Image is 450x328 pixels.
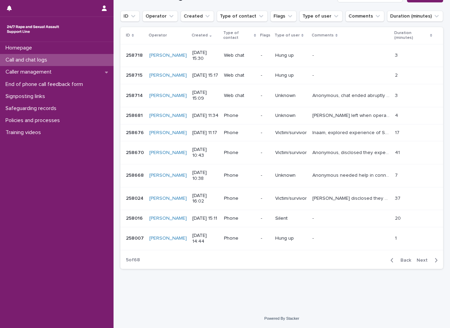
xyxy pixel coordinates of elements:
a: [PERSON_NAME] [149,150,187,156]
p: [DATE] 14:44 [192,233,218,244]
p: - [261,173,270,178]
p: Signposting links [3,93,51,100]
a: [PERSON_NAME] [149,113,187,119]
p: - [261,236,270,241]
p: [DATE] 15:09 [192,90,218,101]
tr: 258714258714 [PERSON_NAME] [DATE] 15:09Web chat-UnknownAnonymous, chat ended abruptly after they ... [120,84,443,107]
button: Comments [345,11,384,22]
p: 258681 [126,111,144,119]
p: Caller management [3,69,57,75]
p: Safeguarding records [3,105,62,112]
p: 7 [395,171,399,178]
tr: 258668258668 [PERSON_NAME] [DATE] 10:38Phone-UnknownAnonymous needed help in connecting to their ... [120,164,443,187]
p: 3 [395,91,399,99]
a: [PERSON_NAME] [149,73,187,78]
p: Unknown [275,93,307,99]
p: 258007 [126,234,145,241]
p: Hung up [275,53,307,58]
p: Phone [224,236,255,241]
p: Stephanie disclosed they experienced S.V as child by someone and by a teenager boy and by ex-part... [312,194,391,201]
a: Powered By Stacker [264,316,299,320]
p: 258016 [126,214,144,221]
a: [PERSON_NAME] [149,173,187,178]
a: [PERSON_NAME] [149,130,187,136]
p: - [312,214,315,221]
p: ID [126,32,130,39]
button: Type of user [299,11,343,22]
a: [PERSON_NAME] [149,93,187,99]
p: Unknown [275,173,307,178]
p: [DATE] 16:02 [192,193,218,205]
p: Created [192,32,208,39]
tr: 258007258007 [PERSON_NAME] [DATE] 14:44Phone-Hung up-- 11 [120,227,443,250]
p: Phone [224,173,255,178]
a: [PERSON_NAME] [149,53,187,58]
p: - [261,216,270,221]
p: 258668 [126,171,145,178]
p: - [261,93,270,99]
p: Comments [312,32,334,39]
p: Duration (minutes) [394,29,428,42]
button: Operator [142,11,178,22]
p: Victim/survivor [275,130,307,136]
p: Web chat [224,93,255,99]
p: [DATE] 15:17 [192,73,218,78]
p: Inaam, explored experience of S.V by a guy in July. visitor shared they have reported and he has ... [312,129,391,136]
button: Duration (minutes) [387,11,443,22]
a: [PERSON_NAME] [149,236,187,241]
p: Phone [224,196,255,201]
p: Homepage [3,45,37,51]
tr: 258715258715 [PERSON_NAME] [DATE] 15:17Web chat-Hung up-- 22 [120,67,443,84]
p: 41 [395,149,401,156]
p: - [261,53,270,58]
p: Call and chat logs [3,57,53,63]
tr: 258676258676 [PERSON_NAME] [DATE] 11:17Phone-Victim/survivorInaam, explored experience of S.V by ... [120,124,443,141]
p: Web chat [224,73,255,78]
p: Phone [224,113,255,119]
span: Next [417,258,432,263]
p: [DATE] 11:34 [192,113,218,119]
p: 258714 [126,91,144,99]
tr: 258024258024 [PERSON_NAME] [DATE] 16:02Phone-Victim/survivor[PERSON_NAME] disclosed they experien... [120,187,443,210]
button: ID [120,11,140,22]
p: 258676 [126,129,145,136]
p: - [261,130,270,136]
img: rhQMoQhaT3yELyF149Cw [6,22,61,36]
p: Victim/survivor [275,196,307,201]
p: - [312,51,315,58]
p: [DATE] 10:43 [192,147,218,158]
button: Back [385,257,414,263]
p: 258024 [126,194,145,201]
p: 1 [395,234,398,241]
tr: 258016258016 [PERSON_NAME] [DATE] 15:11Phone-Silent-- 2020 [120,210,443,227]
p: Silent [275,216,307,221]
p: 20 [395,214,402,221]
p: Web chat [224,53,255,58]
button: Next [414,257,443,263]
p: Victim/survivor [275,150,307,156]
p: Type of contact [223,29,252,42]
p: - [312,234,315,241]
p: Training videos [3,129,46,136]
p: 258718 [126,51,144,58]
p: 5 of 68 [120,252,146,269]
button: Flags [270,11,297,22]
p: [DATE] 11:17 [192,130,218,136]
p: Anonymous, chat ended abruptly after they mentioned that they tried to call but one is available ... [312,91,391,99]
p: Phone [224,130,255,136]
p: [DATE] 15:30 [192,50,218,62]
a: [PERSON_NAME] [149,196,187,201]
button: Type of contact [217,11,268,22]
p: Operator [149,32,167,39]
p: 4 [395,111,399,119]
span: Back [396,258,411,263]
p: Unknown [275,113,307,119]
p: - [312,71,315,78]
p: Anonymous needed help in connecting to their nearest SARC. [312,171,391,178]
p: Phone [224,150,255,156]
p: Flags [260,32,270,39]
p: Hung up [275,236,307,241]
button: Created [181,11,214,22]
tr: 258670258670 [PERSON_NAME] [DATE] 10:43Phone-Victim/survivorAnonymous, disclosed they experienced... [120,141,443,164]
p: 17 [395,129,401,136]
